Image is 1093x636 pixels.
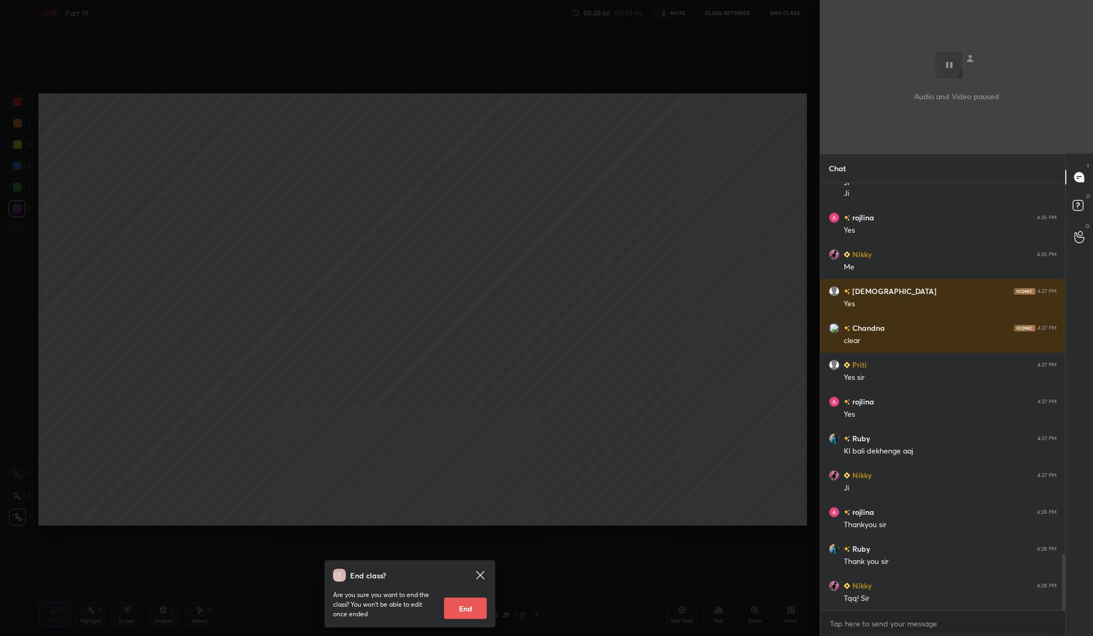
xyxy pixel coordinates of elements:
[844,262,1057,273] div: Me
[914,91,999,102] p: Audio and Video paused
[829,360,839,370] img: default.png
[850,580,872,591] h6: Nikky
[844,409,1057,420] div: Yes
[844,593,1057,604] div: Tqq! Sir
[1014,288,1035,295] img: iconic-dark.1390631f.png
[829,212,839,223] img: 3
[844,289,850,295] img: no-rating-badge.077c3623.svg
[829,470,839,481] img: a33b4bbd84f94a8ca37501475465163b.jpg
[1014,325,1035,331] img: iconic-dark.1390631f.png
[820,154,854,182] p: Chat
[844,299,1057,309] div: Yes
[829,433,839,444] img: 1fc55487d6334604822c3fc1faca978b.jpg
[350,570,386,581] h4: End class?
[844,583,850,589] img: Learner_Badge_beginner_1_8b307cf2a0.svg
[844,178,1057,188] div: Ji
[844,325,850,331] img: no-rating-badge.077c3623.svg
[844,546,850,552] img: no-rating-badge.077c3623.svg
[1086,222,1090,230] p: G
[829,249,839,260] img: a33b4bbd84f94a8ca37501475465163b.jpg
[1037,546,1057,552] div: 4:28 PM
[850,212,874,223] h6: rojlina
[1037,251,1057,258] div: 4:26 PM
[333,590,435,619] p: Are you sure you want to end the class? You won’t be able to edit once ended.
[1087,162,1090,170] p: T
[844,436,850,442] img: no-rating-badge.077c3623.svg
[829,286,839,297] img: default.png
[844,483,1057,494] div: Ji
[844,188,1057,199] div: Ji
[1037,435,1057,442] div: 4:27 PM
[844,362,850,368] img: Learner_Badge_beginner_1_8b307cf2a0.svg
[844,446,1057,457] div: Kl bali dekhenge aaj
[844,372,1057,383] div: Yes sir
[1037,325,1057,331] div: 4:27 PM
[829,581,839,591] img: a33b4bbd84f94a8ca37501475465163b.jpg
[820,183,1065,610] div: grid
[1037,472,1057,479] div: 4:27 PM
[850,470,872,481] h6: Nikky
[1037,399,1057,405] div: 4:27 PM
[850,249,872,260] h6: Nikky
[844,520,1057,530] div: Thankyou sir
[1037,288,1057,295] div: 4:27 PM
[844,556,1057,567] div: Thank you sir
[1037,509,1057,515] div: 4:28 PM
[850,322,885,333] h6: Chandna
[844,336,1057,346] div: clear
[850,506,874,518] h6: rojlina
[850,433,870,444] h6: Ruby
[1086,192,1090,200] p: D
[850,359,867,370] h6: Priti
[829,507,839,518] img: 3
[1037,214,1057,221] div: 4:26 PM
[829,544,839,554] img: 1fc55487d6334604822c3fc1faca978b.jpg
[1037,583,1057,589] div: 4:28 PM
[850,396,874,407] h6: rojlina
[844,251,850,258] img: Learner_Badge_beginner_1_8b307cf2a0.svg
[850,543,870,554] h6: Ruby
[844,399,850,405] img: no-rating-badge.077c3623.svg
[844,215,850,221] img: no-rating-badge.077c3623.svg
[850,285,937,297] h6: [DEMOGRAPHIC_DATA]
[829,323,839,333] img: 3
[844,472,850,479] img: Learner_Badge_beginner_1_8b307cf2a0.svg
[1037,362,1057,368] div: 4:27 PM
[844,225,1057,236] div: Yes
[829,396,839,407] img: 3
[844,510,850,515] img: no-rating-badge.077c3623.svg
[444,598,487,619] button: End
